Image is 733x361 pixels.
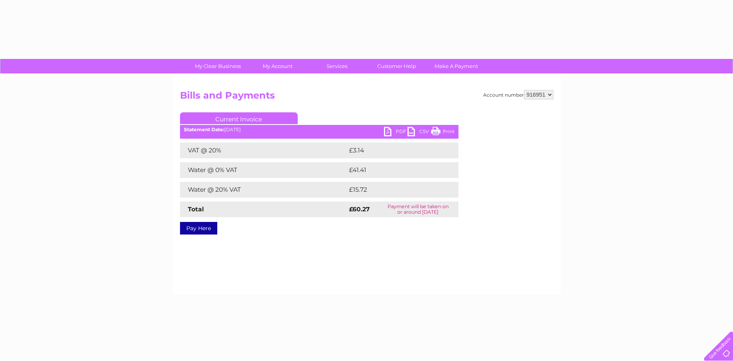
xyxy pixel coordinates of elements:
[483,90,553,99] div: Account number
[305,59,369,73] a: Services
[364,59,429,73] a: Customer Help
[180,182,347,198] td: Water @ 20% VAT
[384,127,407,138] a: PDF
[407,127,431,138] a: CSV
[180,90,553,105] h2: Bills and Payments
[180,222,217,235] a: Pay Here
[180,127,458,132] div: [DATE]
[347,182,442,198] td: £15.72
[349,205,370,213] strong: £60.27
[431,127,455,138] a: Print
[378,202,458,217] td: Payment will be taken on or around [DATE]
[424,59,489,73] a: Make A Payment
[347,143,439,158] td: £3.14
[188,205,204,213] strong: Total
[180,143,347,158] td: VAT @ 20%
[180,162,347,178] td: Water @ 0% VAT
[245,59,310,73] a: My Account
[347,162,441,178] td: £41.41
[184,126,224,132] b: Statement Date:
[180,112,298,124] a: Current Invoice
[186,59,250,73] a: My Clear Business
